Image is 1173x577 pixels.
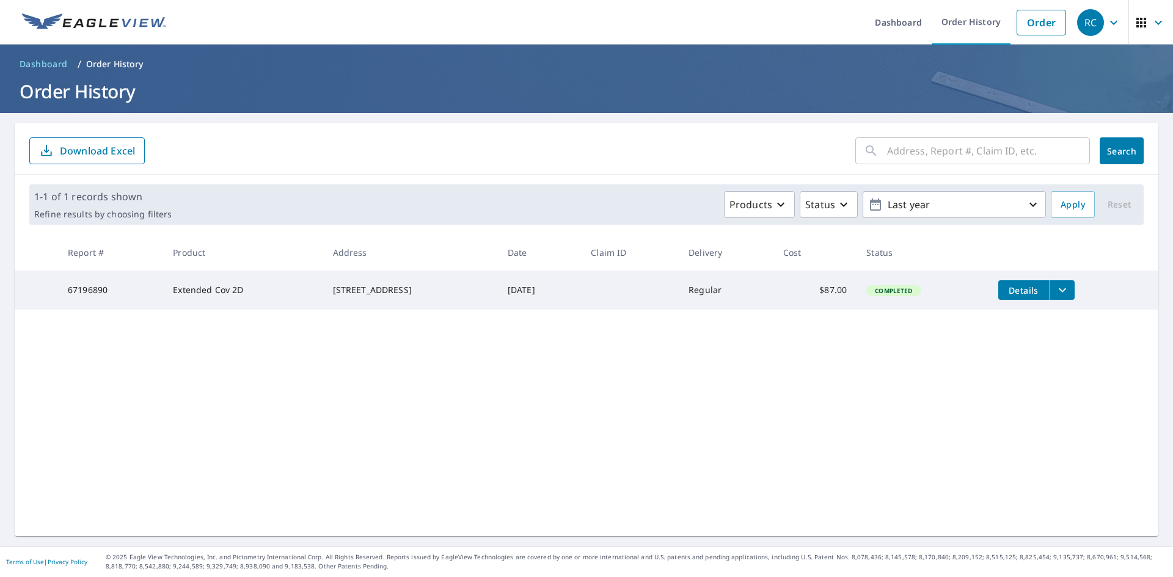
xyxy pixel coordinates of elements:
input: Address, Report #, Claim ID, etc. [887,134,1090,168]
th: Cost [773,234,857,270]
nav: breadcrumb [15,54,1158,74]
th: Status [857,234,988,270]
p: © 2025 Eagle View Technologies, Inc. and Pictometry International Corp. All Rights Reserved. Repo... [106,553,1167,571]
p: Last year [883,194,1026,216]
div: RC [1077,9,1104,36]
td: $87.00 [773,270,857,310]
span: Apply [1061,197,1085,212]
p: 1-1 of 1 records shown [34,189,172,204]
button: detailsBtn-67196890 [998,280,1050,300]
span: Search [1109,145,1134,157]
span: Completed [868,286,919,295]
p: Status [805,197,835,212]
td: 67196890 [58,270,163,310]
a: Terms of Use [6,557,44,566]
a: Dashboard [15,54,73,74]
img: EV Logo [22,13,166,32]
td: Regular [679,270,773,310]
td: [DATE] [498,270,581,310]
th: Product [163,234,323,270]
h1: Order History [15,79,1158,104]
a: Order [1017,10,1066,35]
span: Details [1006,285,1042,296]
li: / [78,57,81,71]
th: Delivery [679,234,773,270]
button: Download Excel [29,137,145,164]
div: [STREET_ADDRESS] [333,284,488,296]
p: Refine results by choosing filters [34,209,172,220]
span: Dashboard [20,58,68,70]
th: Date [498,234,581,270]
p: Products [729,197,772,212]
button: Apply [1051,191,1095,218]
p: Download Excel [60,144,135,158]
button: Last year [863,191,1046,218]
button: Products [724,191,795,218]
p: Order History [86,58,144,70]
th: Address [323,234,498,270]
button: filesDropdownBtn-67196890 [1050,280,1075,300]
button: Search [1100,137,1144,164]
th: Claim ID [581,234,679,270]
p: | [6,558,87,565]
a: Privacy Policy [48,557,87,566]
td: Extended Cov 2D [163,270,323,310]
button: Status [800,191,858,218]
th: Report # [58,234,163,270]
